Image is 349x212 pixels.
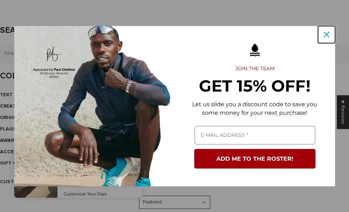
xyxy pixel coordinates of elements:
[194,149,315,169] button: ADD ME TO THE ROSTER!
[199,76,310,95] strong: GET 15% OFF!
[186,66,324,72] h2: JOIN THE TEAM
[324,32,329,37] svg: close icon
[194,126,315,145] input: Email field
[318,26,335,43] button: Close
[186,100,324,117] p: Let us slide you a discount code to save you some money for your next purchase!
